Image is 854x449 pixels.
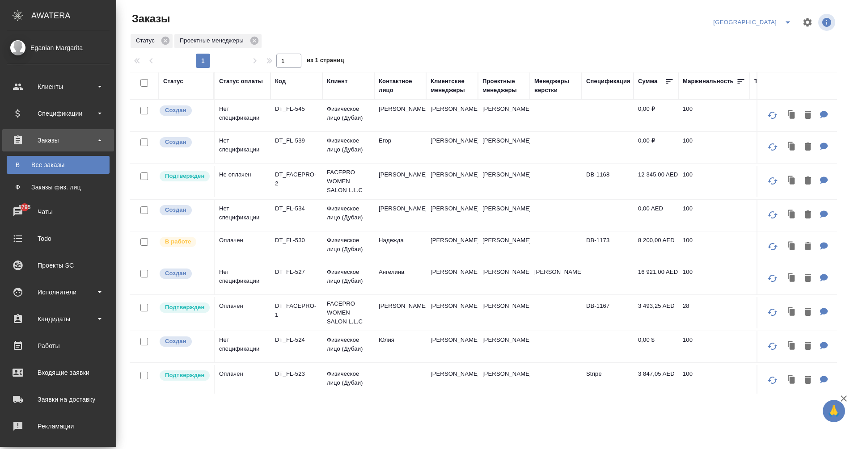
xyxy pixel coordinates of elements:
[327,168,370,195] p: FACEPRO WOMEN SALON L.L.C
[678,331,750,362] td: 100
[7,420,110,433] div: Рекламации
[678,263,750,294] td: 100
[7,205,110,218] div: Чаты
[275,336,318,344] p: DT_FL-524
[754,77,767,86] div: Тэги
[7,80,110,93] div: Клиенты
[582,166,634,197] td: DB-1168
[762,369,783,391] button: Обновить
[826,402,841,420] span: 🙏
[374,297,426,328] td: [PERSON_NAME]
[2,201,114,223] a: 5795Чаты
[7,107,110,120] div: Спецификации
[800,371,816,390] button: Удалить
[165,206,186,214] p: Создан
[7,232,110,245] div: Todo
[816,138,833,156] button: Для КМ: от КВ получение визы
[797,12,818,33] span: Настроить таблицу
[2,335,114,357] a: Работы
[215,200,271,231] td: Нет спецификации
[426,132,478,163] td: [PERSON_NAME]
[159,302,209,314] div: Выставляет КМ после уточнения всех необходимых деталей и получения согласия клиента на запуск. С ...
[374,231,426,263] td: Надежда
[2,388,114,411] a: Заявки на доставку
[327,299,370,326] p: FACEPRO WOMEN SALON L.L.C
[683,77,734,86] div: Маржинальность
[800,269,816,288] button: Удалить
[275,77,286,86] div: Код
[11,160,105,169] div: Все заказы
[816,206,833,224] button: Для КМ: SOK BEAUTY FZ LLC последний въезд был 10 июня 2024 года айди действует до января 2026 год...
[327,369,370,387] p: Физическое лицо (Дубаи)
[165,303,204,312] p: Подтвержден
[478,132,530,163] td: [PERSON_NAME]
[800,172,816,190] button: Удалить
[165,172,204,180] p: Подтвержден
[130,12,170,26] span: Заказы
[482,77,525,95] div: Проектные менеджеры
[215,297,271,328] td: Оплачен
[426,166,478,197] td: [PERSON_NAME]
[165,269,186,278] p: Создан
[800,238,816,256] button: Удалить
[783,238,800,256] button: Клонировать
[800,337,816,356] button: Удалить
[426,200,478,231] td: [PERSON_NAME]
[478,365,530,396] td: [PERSON_NAME]
[174,34,262,48] div: Проектные менеджеры
[762,236,783,257] button: Обновить
[7,339,110,352] div: Работы
[582,297,634,328] td: DB-1167
[275,136,318,145] p: DT_FL-539
[163,77,183,86] div: Статус
[275,105,318,113] p: DT_FL-545
[800,138,816,156] button: Удалить
[823,400,845,422] button: 🙏
[678,166,750,197] td: 100
[762,170,783,192] button: Обновить
[816,303,833,322] button: Для КМ: Легализация диплома для сотрудницы Алия
[678,200,750,231] td: 100
[783,138,800,156] button: Клонировать
[634,263,678,294] td: 16 921,00 AED
[374,263,426,294] td: Ангелина
[275,369,318,378] p: DT_FL-523
[7,285,110,299] div: Исполнители
[762,336,783,357] button: Обновить
[678,132,750,163] td: 100
[159,268,209,280] div: Выставляется автоматически при создании заказа
[816,106,833,125] button: Для КМ: от КВ открытие счета в банке
[426,231,478,263] td: [PERSON_NAME]
[816,337,833,356] button: Для КМ: от КВ: Интересует Золотая виза ОАЭ. Пришлите, пожалуйста, условия и стоимость услуг
[800,303,816,322] button: Удалить
[800,106,816,125] button: Удалить
[586,77,630,86] div: Спецификация
[426,331,478,362] td: [PERSON_NAME]
[31,7,116,25] div: AWATERA
[219,77,263,86] div: Статус оплаты
[327,105,370,122] p: Физическое лицо (Дубаи)
[762,204,783,226] button: Обновить
[159,236,209,248] div: Выставляет ПМ после принятия заказа от КМа
[215,166,271,197] td: Не оплачен
[374,132,426,163] td: Егор
[275,236,318,245] p: DT_FL-530
[783,303,800,322] button: Клонировать
[783,269,800,288] button: Клонировать
[534,268,577,277] p: [PERSON_NAME]
[2,254,114,277] a: Проекты SC
[159,136,209,148] div: Выставляется автоматически при создании заказа
[327,136,370,154] p: Физическое лицо (Дубаи)
[762,268,783,289] button: Обновить
[638,77,657,86] div: Сумма
[582,365,634,396] td: Stripe
[678,365,750,396] td: 100
[275,204,318,213] p: DT_FL-534
[783,371,800,390] button: Клонировать
[678,231,750,263] td: 100
[165,371,204,380] p: Подтвержден
[711,15,797,29] div: split button
[762,302,783,323] button: Обновить
[534,77,577,95] div: Менеджеры верстки
[634,365,678,396] td: 3 847,05 AED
